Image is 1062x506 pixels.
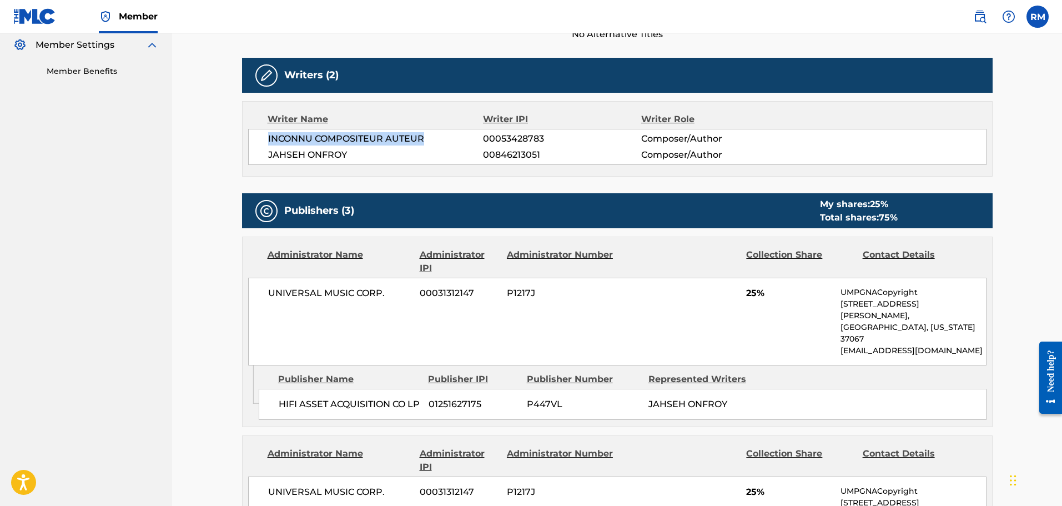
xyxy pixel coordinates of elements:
span: P1217J [507,485,615,499]
div: User Menu [1026,6,1049,28]
img: Top Rightsholder [99,10,112,23]
div: Publisher IPI [428,373,519,386]
div: Administrator Name [268,248,411,275]
span: UNIVERSAL MUSIC CORP. [268,485,412,499]
div: Writer Role [641,113,785,126]
p: [GEOGRAPHIC_DATA], [US_STATE] 37067 [840,322,985,345]
div: Represented Writers [648,373,762,386]
h5: Writers (2) [284,69,339,82]
img: MLC Logo [13,8,56,24]
iframe: Resource Center [1031,333,1062,422]
span: HIFI ASSET ACQUISITION CO LP [279,398,420,411]
div: Administrator Number [507,248,615,275]
span: 01251627175 [429,398,519,411]
img: expand [145,38,159,52]
img: search [973,10,986,23]
div: Help [998,6,1020,28]
span: 25% [746,287,832,300]
span: No Alternative Titles [242,28,993,41]
span: INCONNU COMPOSITEUR AUTEUR [268,132,484,146]
div: Collection Share [746,447,854,474]
span: 25 % [870,199,888,209]
span: Composer/Author [641,148,785,162]
div: Administrator IPI [420,447,499,474]
div: My shares: [820,198,898,211]
span: JAHSEH ONFROY [268,148,484,162]
span: Member [119,10,158,23]
div: Writer IPI [483,113,641,126]
img: help [1002,10,1015,23]
iframe: Chat Widget [1006,453,1062,506]
span: Composer/Author [641,132,785,146]
span: 00031312147 [420,287,499,300]
div: Administrator Number [507,447,615,474]
a: Member Benefits [47,66,159,77]
div: Drag [1010,464,1016,497]
span: 00846213051 [483,148,641,162]
span: P447VL [527,398,640,411]
span: 75 % [879,212,898,223]
p: [EMAIL_ADDRESS][DOMAIN_NAME] [840,345,985,357]
p: UMPGNACopyright [840,485,985,497]
div: Total shares: [820,211,898,224]
img: Publishers [260,204,273,218]
div: Writer Name [268,113,484,126]
span: 00053428783 [483,132,641,146]
div: Collection Share [746,248,854,275]
span: 00031312147 [420,485,499,499]
img: Member Settings [13,38,27,52]
img: Writers [260,69,273,82]
div: Contact Details [863,447,970,474]
span: JAHSEH ONFROY [648,399,727,409]
div: Publisher Name [278,373,420,386]
span: 25% [746,485,832,499]
p: UMPGNACopyright [840,287,985,298]
p: [STREET_ADDRESS][PERSON_NAME], [840,298,985,322]
h5: Publishers (3) [284,204,354,217]
div: Contact Details [863,248,970,275]
div: Administrator Name [268,447,411,474]
span: UNIVERSAL MUSIC CORP. [268,287,412,300]
span: Member Settings [36,38,114,52]
a: Public Search [969,6,991,28]
div: Administrator IPI [420,248,499,275]
span: P1217J [507,287,615,300]
div: Publisher Number [527,373,640,386]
